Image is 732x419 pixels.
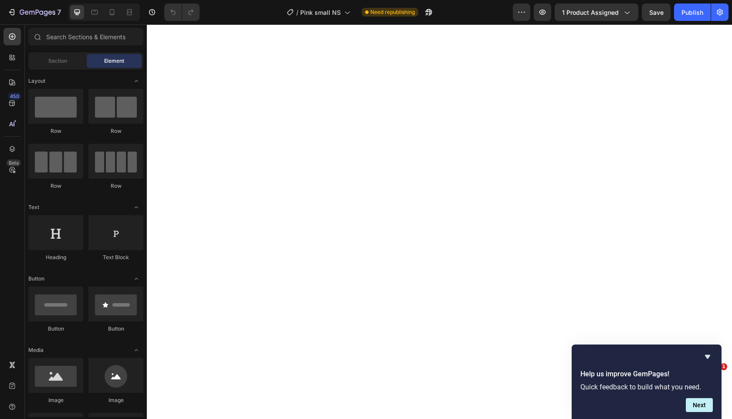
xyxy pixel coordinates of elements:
p: Quick feedback to build what you need. [580,383,713,391]
button: Hide survey [702,351,713,362]
span: 1 product assigned [562,8,619,17]
span: Element [104,57,124,65]
div: Image [88,396,143,404]
span: Text [28,203,39,211]
span: Pink small NS [300,8,341,17]
span: Save [649,9,664,16]
h2: Help us improve GemPages! [580,369,713,379]
span: Button [28,275,44,283]
div: Row [88,127,143,135]
div: Button [28,325,83,333]
span: Need republishing [370,8,415,16]
div: Heading [28,253,83,261]
span: Section [48,57,67,65]
button: Save [642,3,671,21]
span: Layout [28,77,45,85]
span: Media [28,346,44,354]
div: 450 [8,93,21,100]
div: Row [28,182,83,190]
span: Toggle open [129,200,143,214]
iframe: Design area [147,24,732,419]
span: 1 [720,363,727,370]
div: Beta [7,159,21,166]
div: Help us improve GemPages! [580,351,713,412]
div: Button [88,325,143,333]
p: 7 [57,7,61,17]
div: Row [88,182,143,190]
div: Row [28,127,83,135]
span: Toggle open [129,272,143,286]
button: 7 [3,3,65,21]
div: Text Block [88,253,143,261]
span: / [296,8,298,17]
button: Publish [674,3,711,21]
span: Toggle open [129,74,143,88]
button: 1 product assigned [555,3,638,21]
div: Image [28,396,83,404]
input: Search Sections & Elements [28,28,143,45]
div: Publish [681,8,703,17]
div: Undo/Redo [164,3,200,21]
button: Next question [686,398,713,412]
span: Toggle open [129,343,143,357]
